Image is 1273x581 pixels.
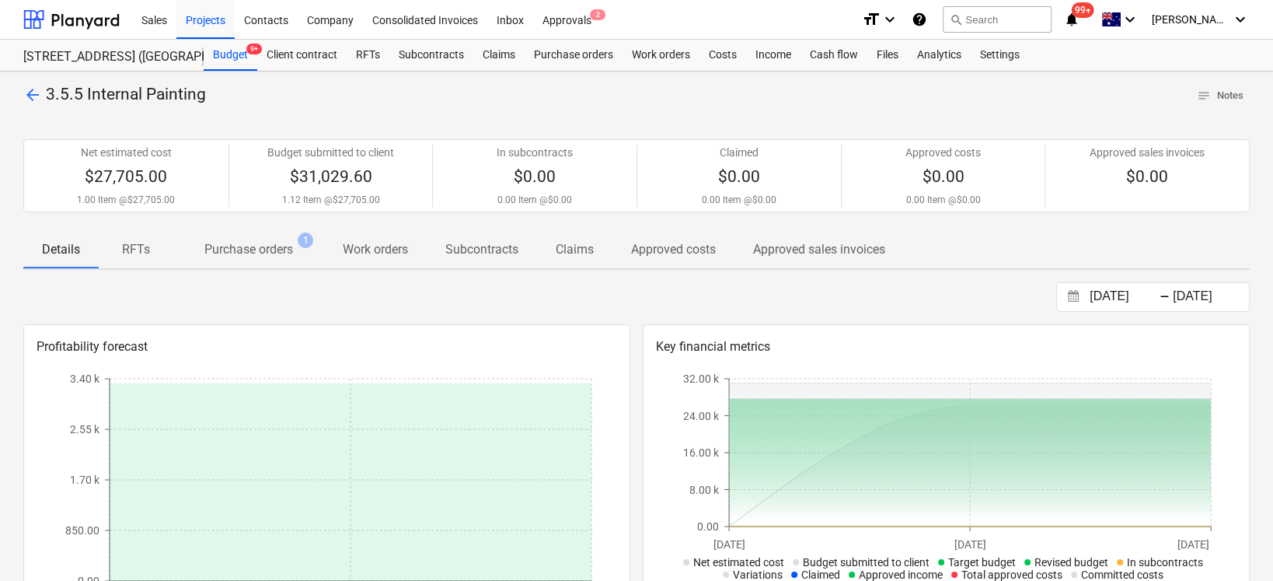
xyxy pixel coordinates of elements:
input: End Date [1170,286,1249,308]
tspan: 2.55 k [70,423,100,436]
div: [STREET_ADDRESS] ([GEOGRAPHIC_DATA] - House Build) [23,49,185,65]
tspan: 32.00 k [683,373,720,385]
input: Start Date [1086,286,1166,308]
span: In subcontracts [1127,556,1203,569]
a: Files [867,40,908,71]
i: keyboard_arrow_down [1121,10,1139,29]
button: Notes [1191,84,1250,108]
span: 1 [298,233,313,248]
a: RFTs [347,40,389,71]
tspan: 850.00 [65,524,99,537]
p: In subcontracts [497,145,573,160]
span: Revised budget [1034,556,1108,569]
p: Claimed [720,145,759,160]
p: Budget submitted to client [267,145,394,160]
i: format_size [862,10,881,29]
span: Variations [733,569,783,581]
a: Costs [699,40,746,71]
a: Settings [971,40,1029,71]
iframe: Chat Widget [1195,506,1273,581]
i: Knowledge base [912,10,927,29]
p: Claims [556,240,594,259]
p: Work orders [343,240,408,259]
p: 0.00 Item @ $0.00 [906,194,981,207]
p: 1.12 Item @ $27,705.00 [282,194,380,207]
span: search [950,13,962,26]
a: Claims [473,40,525,71]
a: Client contract [257,40,347,71]
p: Purchase orders [204,240,293,259]
span: $0.00 [1126,167,1168,186]
button: Interact with the calendar and add the check-in date for your trip. [1060,288,1086,306]
tspan: 8.00 k [689,484,720,496]
tspan: [DATE] [1177,538,1209,551]
p: RFTs [117,240,155,259]
p: Profitability forecast [37,338,617,356]
span: notes [1197,89,1211,103]
span: 3.5.5 Internal Painting [46,85,206,103]
div: Budget [204,40,257,71]
span: $0.00 [514,167,556,186]
span: Approved income [859,569,943,581]
div: - [1160,292,1170,302]
i: keyboard_arrow_down [881,10,899,29]
span: $31,029.60 [290,167,372,186]
a: Analytics [908,40,971,71]
tspan: 3.40 k [70,373,100,385]
span: Notes [1197,87,1243,105]
span: arrow_back [23,86,42,104]
tspan: 1.70 k [70,474,100,486]
tspan: 16.00 k [683,446,720,459]
a: Work orders [623,40,699,71]
p: Approved costs [905,145,981,160]
span: Committed costs [1081,569,1163,581]
a: Cash flow [800,40,867,71]
p: Approved sales invoices [1090,145,1205,160]
span: 9+ [246,44,262,54]
span: Total approved costs [961,569,1062,581]
p: Net estimated cost [81,145,172,160]
p: Key financial metrics [656,338,1236,356]
span: Target budget [948,556,1016,569]
tspan: [DATE] [713,538,745,551]
span: Budget submitted to client [803,556,929,569]
a: Income [746,40,800,71]
p: 1.00 Item @ $27,705.00 [77,194,175,207]
a: Subcontracts [389,40,473,71]
button: Search [943,6,1052,33]
a: Budget9+ [204,40,257,71]
tspan: 24.00 k [683,410,720,422]
span: $0.00 [718,167,760,186]
tspan: 0.00 [697,520,719,533]
p: 0.00 Item @ $0.00 [497,194,572,207]
p: Subcontracts [445,240,518,259]
p: Details [42,240,80,259]
span: $27,705.00 [85,167,167,186]
p: Approved sales invoices [753,240,885,259]
i: keyboard_arrow_down [1231,10,1250,29]
p: Approved costs [631,240,716,259]
span: 2 [590,9,605,20]
span: [PERSON_NAME] [1152,13,1229,26]
p: 0.00 Item @ $0.00 [702,194,776,207]
tspan: [DATE] [954,538,985,551]
a: Purchase orders [525,40,623,71]
span: 99+ [1072,2,1094,18]
span: Net estimated cost [693,556,784,569]
span: $0.00 [922,167,964,186]
i: notifications [1064,10,1079,29]
span: Claimed [801,569,840,581]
